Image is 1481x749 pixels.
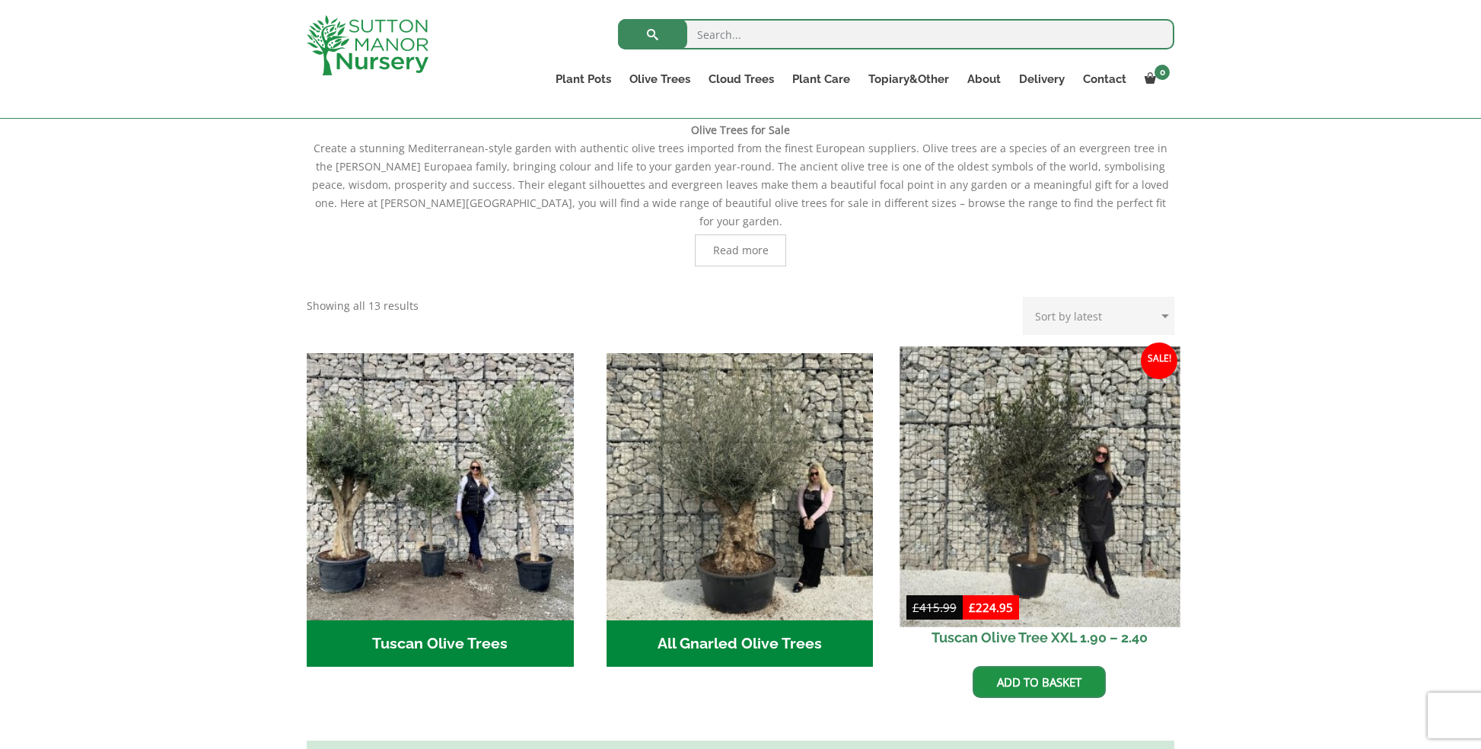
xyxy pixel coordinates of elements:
[691,123,790,137] b: Olive Trees for Sale
[900,346,1180,626] img: Tuscan Olive Tree XXL 1.90 - 2.40
[546,69,620,90] a: Plant Pots
[1074,69,1135,90] a: Contact
[307,353,574,667] a: Visit product category Tuscan Olive Trees
[607,620,874,668] h2: All Gnarled Olive Trees
[307,353,574,620] img: Tuscan Olive Trees
[783,69,859,90] a: Plant Care
[307,15,428,75] img: logo
[906,353,1174,655] a: Sale! Tuscan Olive Tree XXL 1.90 – 2.40
[699,69,783,90] a: Cloud Trees
[307,121,1174,266] div: Create a stunning Mediterranean-style garden with authentic olive trees imported from the finest ...
[912,600,919,615] span: £
[1023,297,1174,335] select: Shop order
[969,600,1013,615] bdi: 224.95
[307,620,574,668] h2: Tuscan Olive Trees
[618,19,1174,49] input: Search...
[620,69,699,90] a: Olive Trees
[906,620,1174,655] h2: Tuscan Olive Tree XXL 1.90 – 2.40
[958,69,1010,90] a: About
[607,353,874,667] a: Visit product category All Gnarled Olive Trees
[1135,69,1174,90] a: 0
[1155,65,1170,80] span: 0
[1141,343,1177,379] span: Sale!
[859,69,958,90] a: Topiary&Other
[713,245,769,256] span: Read more
[969,600,976,615] span: £
[307,297,419,315] p: Showing all 13 results
[912,600,957,615] bdi: 415.99
[973,666,1106,698] a: Add to basket: “Tuscan Olive Tree XXL 1.90 - 2.40”
[1010,69,1074,90] a: Delivery
[607,353,874,620] img: All Gnarled Olive Trees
